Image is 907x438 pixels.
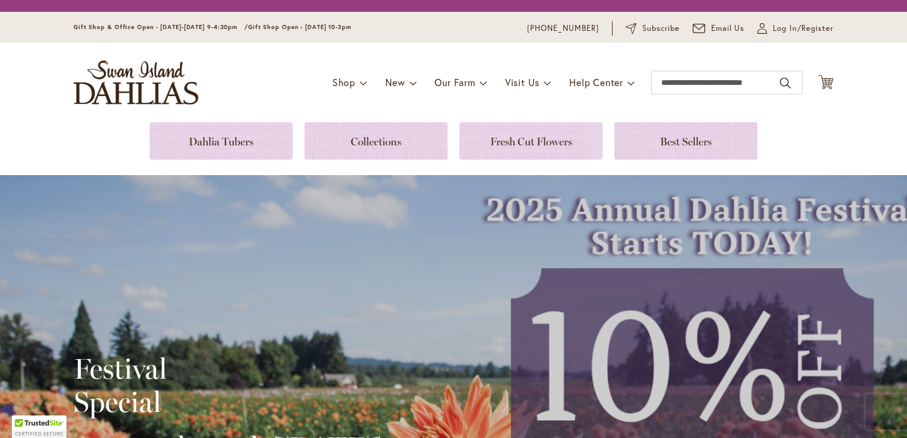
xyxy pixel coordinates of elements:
a: Subscribe [626,23,680,34]
span: New [385,76,405,88]
span: Log In/Register [773,23,833,34]
a: Email Us [693,23,745,34]
span: Shop [332,76,356,88]
div: TrustedSite Certified [12,415,66,438]
a: store logo [74,61,198,104]
button: Search [780,74,791,93]
span: Email Us [711,23,745,34]
span: Help Center [569,76,623,88]
a: [PHONE_NUMBER] [527,23,599,34]
span: Our Farm [435,76,475,88]
h2: Festival Special [74,352,382,418]
span: Gift Shop Open - [DATE] 10-3pm [248,23,351,31]
span: Gift Shop & Office Open - [DATE]-[DATE] 9-4:30pm / [74,23,248,31]
span: Visit Us [505,76,540,88]
a: Log In/Register [757,23,833,34]
span: Subscribe [642,23,680,34]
